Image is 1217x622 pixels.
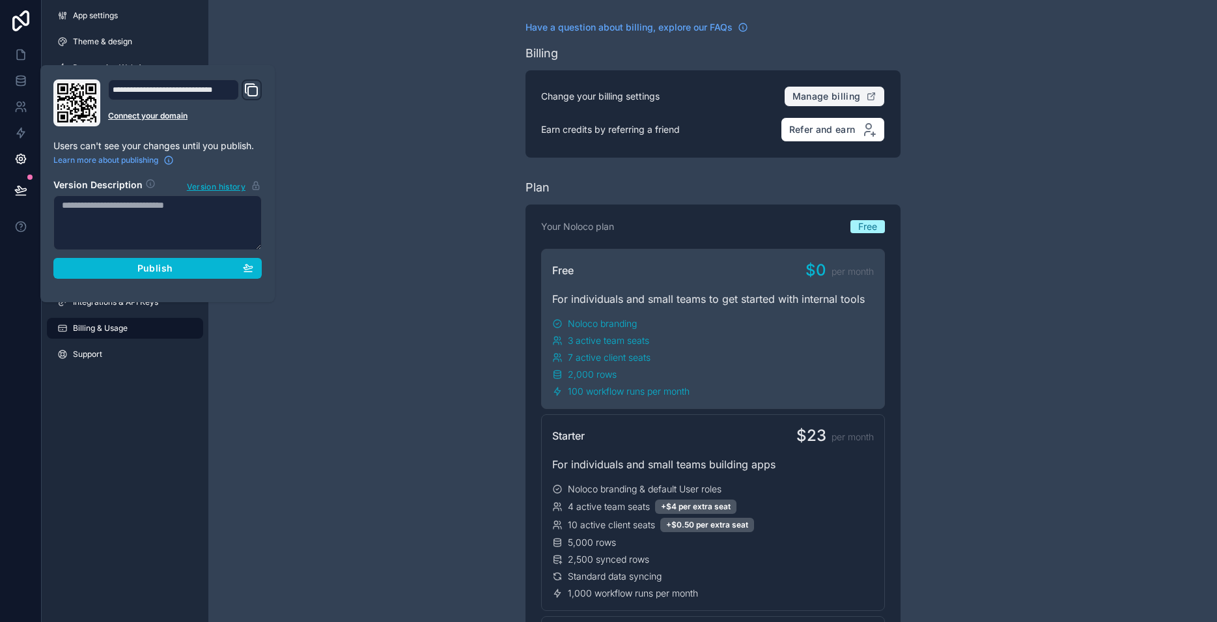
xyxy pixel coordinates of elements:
span: Theme & design [73,36,132,47]
span: Have a question about billing, explore our FAQs [525,21,733,34]
a: App settings [47,5,203,26]
a: Have a question about billing, explore our FAQs [525,21,748,34]
span: $0 [805,260,826,281]
span: Standard data syncing [568,570,662,583]
span: 7 active client seats [568,351,650,364]
div: Plan [525,178,550,197]
span: 1,000 workflow runs per month [568,587,698,600]
div: +$0.50 per extra seat [660,518,754,532]
div: Domain and Custom Link [108,79,262,126]
span: 2,500 synced rows [568,553,649,566]
span: 10 active client seats [568,518,655,531]
button: Publish [53,258,262,279]
span: Version history [187,179,245,192]
span: Noloco branding [568,317,637,330]
p: Change your billing settings [541,90,660,103]
span: Starter [552,428,585,444]
p: Your Noloco plan [541,220,614,233]
div: +$4 per extra seat [655,500,736,514]
span: Refer and earn [789,124,856,135]
p: Users can't see your changes until you publish. [53,139,262,152]
a: Learn more about publishing [53,155,174,165]
button: Manage billing [784,86,885,107]
span: Free [552,262,574,278]
span: Learn more about publishing [53,155,158,165]
span: Progressive Web App [73,63,152,73]
span: Publish [137,262,173,274]
div: For individuals and small teams to get started with internal tools [552,291,874,307]
a: Progressive Web App [47,57,203,78]
span: Billing & Usage [73,323,128,333]
span: 100 workflow runs per month [568,385,690,398]
span: Noloco branding & default User roles [568,483,721,496]
a: Theme & design [47,31,203,52]
button: Version history [186,178,262,193]
a: Billing & Usage [47,318,203,339]
button: Refer and earn [781,117,885,142]
span: Support [73,349,102,360]
span: $23 [796,425,826,446]
a: Connect your domain [108,111,262,121]
div: For individuals and small teams building apps [552,457,874,472]
a: Integrations & API Keys [47,292,203,313]
span: App settings [73,10,118,21]
span: 5,000 rows [568,536,616,549]
span: per month [832,431,874,444]
p: Earn credits by referring a friend [541,123,680,136]
span: 4 active team seats [568,500,650,513]
h2: Version Description [53,178,143,193]
span: 2,000 rows [568,368,617,381]
span: 3 active team seats [568,334,649,347]
span: Free [858,220,877,233]
span: Manage billing [792,91,861,102]
span: per month [832,265,874,278]
a: Support [47,344,203,365]
div: Billing [525,44,558,63]
span: Integrations & API Keys [73,297,158,307]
